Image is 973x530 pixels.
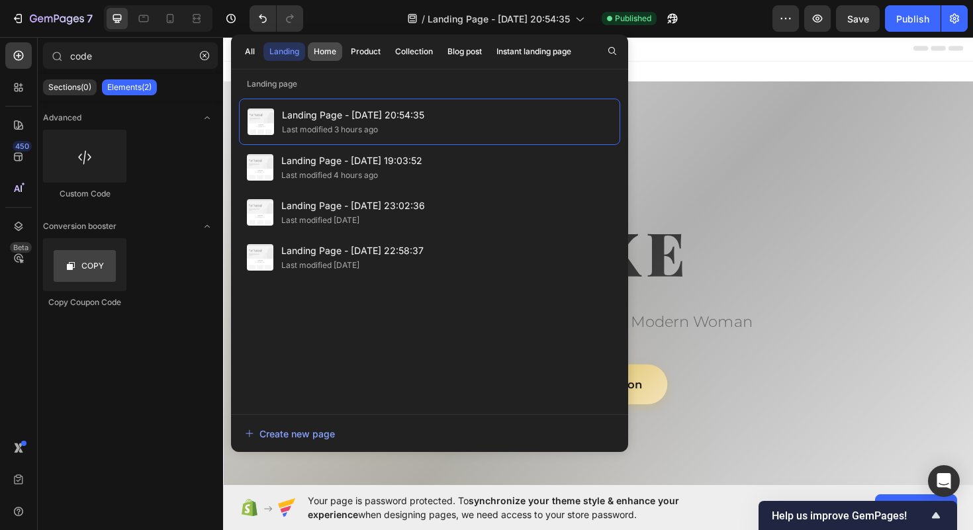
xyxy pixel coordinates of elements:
[308,495,679,520] span: synchronize your theme style & enhance your experience
[269,46,299,58] div: Landing
[772,509,928,522] span: Help us improve GemPages!
[875,494,957,521] button: Allow access
[43,188,126,200] div: Custom Code
[197,216,218,237] span: Toggle open
[282,123,378,136] div: Last modified 3 hours ago
[282,107,424,123] span: Landing Page - [DATE] 20:54:35
[447,46,482,58] div: Blog post
[885,5,941,32] button: Publish
[43,112,81,124] span: Advanced
[234,290,561,316] p: Minimalist Luxury for the Modern Woman
[197,107,218,128] span: Toggle open
[896,12,929,26] div: Publish
[772,508,944,523] button: Show survey - Help us improve GemPages!
[345,42,387,61] button: Product
[428,12,570,26] span: Landing Page - [DATE] 20:54:35
[107,82,152,93] p: Elements(2)
[847,13,869,24] span: Save
[281,198,425,214] span: Landing Page - [DATE] 23:02:36
[281,169,378,182] div: Last modified 4 hours ago
[324,348,471,390] a: Shop Collection
[441,42,488,61] button: Blog post
[836,5,880,32] button: Save
[389,42,439,61] button: Collection
[43,42,218,69] input: Search Sections & Elements
[496,46,571,58] div: Instant landing page
[351,46,381,58] div: Product
[5,5,99,32] button: 7
[245,427,335,441] div: Create new page
[231,77,628,91] p: Landing page
[250,5,303,32] div: Undo/Redo
[43,296,126,308] div: Copy Coupon Code
[239,42,261,61] button: All
[308,494,731,521] span: Your page is password protected. To when designing pages, we need access to your store password.
[281,259,359,272] div: Last modified [DATE]
[395,46,433,58] div: Collection
[281,214,359,227] div: Last modified [DATE]
[263,42,305,61] button: Landing
[308,42,342,61] button: Home
[87,11,93,26] p: 7
[13,141,32,152] div: 450
[244,420,615,447] button: Create new page
[928,465,960,497] div: Open Intercom Messenger
[281,153,422,169] span: Landing Page - [DATE] 19:03:52
[615,13,651,24] span: Published
[281,243,424,259] span: Landing Page - [DATE] 22:58:37
[314,46,336,58] div: Home
[490,42,577,61] button: Instant landing page
[48,82,91,93] p: Sections(0)
[422,12,425,26] span: /
[43,220,116,232] span: Conversion booster
[245,46,255,58] div: All
[10,242,32,253] div: Beta
[234,179,561,281] h1: LUXE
